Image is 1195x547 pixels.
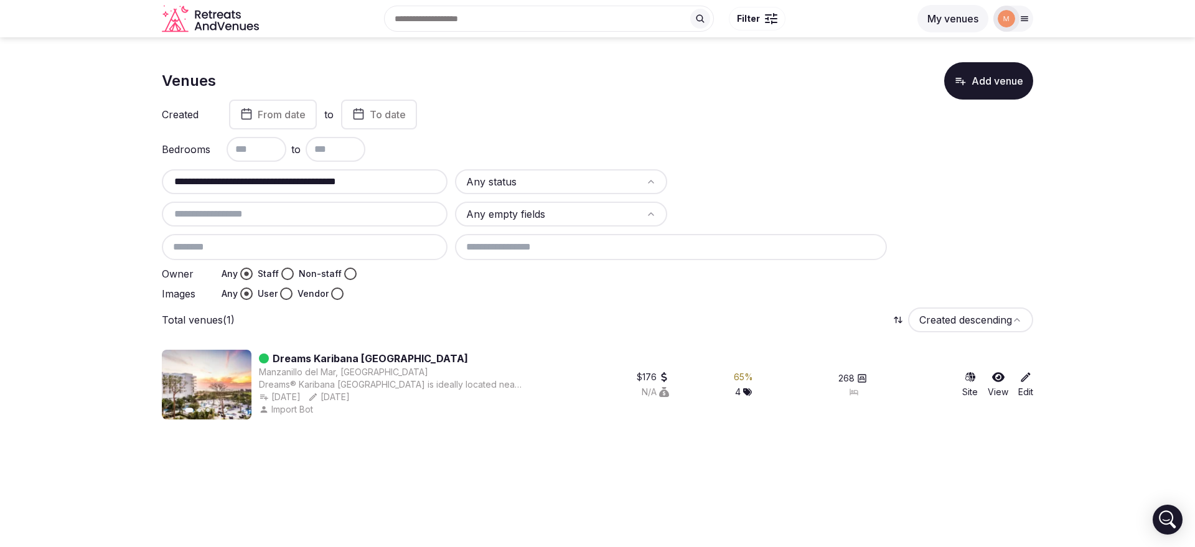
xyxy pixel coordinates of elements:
[1018,371,1033,398] a: Edit
[162,5,261,33] svg: Retreats and Venues company logo
[642,386,669,398] button: N/A
[259,391,301,403] button: [DATE]
[838,372,867,385] button: 268
[324,108,334,121] label: to
[298,288,329,300] label: Vendor
[370,108,406,121] span: To date
[162,313,235,327] p: Total venues (1)
[222,268,238,280] label: Any
[962,371,978,398] a: Site
[258,288,278,300] label: User
[1153,505,1183,535] div: Open Intercom Messenger
[162,350,251,419] img: Featured image for Dreams Karibana Cartagena Golf & Spa Resort
[838,372,855,385] span: 268
[299,268,342,280] label: Non-staff
[185,408,194,413] button: Go to slide 1
[988,371,1008,398] a: View
[917,5,988,32] button: My venues
[729,7,785,30] button: Filter
[637,371,669,383] button: $176
[258,268,279,280] label: Staff
[341,100,417,129] button: To date
[162,144,212,154] label: Bedrooms
[162,5,261,33] a: Visit the homepage
[944,62,1033,100] button: Add venue
[258,108,306,121] span: From date
[259,403,316,416] button: Import Bot
[259,378,523,391] div: Dreams® Karibana [GEOGRAPHIC_DATA] is ideally located near the vibrant, historic city of [GEOGRAP...
[229,100,317,129] button: From date
[737,12,760,25] span: Filter
[162,269,212,279] label: Owner
[291,142,301,157] span: to
[223,408,227,412] button: Go to slide 5
[917,12,988,25] a: My venues
[197,408,201,412] button: Go to slide 2
[162,70,216,91] h1: Venues
[735,386,752,398] button: 4
[206,408,210,412] button: Go to slide 3
[215,408,218,412] button: Go to slide 4
[162,110,212,119] label: Created
[998,10,1015,27] img: marina
[308,391,350,403] button: [DATE]
[259,366,428,378] button: Manzanillo del Mar, [GEOGRAPHIC_DATA]
[162,289,212,299] label: Images
[273,351,468,366] a: Dreams Karibana [GEOGRAPHIC_DATA]
[222,288,238,300] label: Any
[734,371,753,383] div: 65 %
